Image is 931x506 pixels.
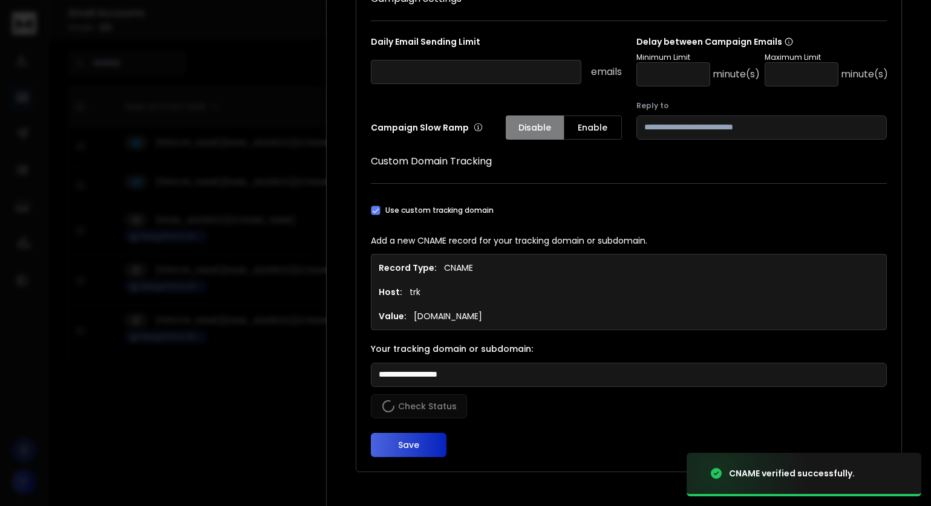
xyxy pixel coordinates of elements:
p: Daily Email Sending Limit [371,36,622,53]
p: Add a new CNAME record for your tracking domain or subdomain. [371,235,887,247]
p: Campaign Slow Ramp [371,122,483,134]
label: Use custom tracking domain [385,206,494,215]
button: Disable [506,115,564,140]
button: Save [371,433,446,457]
label: Your tracking domain or subdomain: [371,345,887,353]
h1: Value: [379,310,407,322]
p: CNAME [444,262,473,274]
div: CNAME verified successfully. [729,467,855,479]
p: minute(s) [713,67,760,82]
button: Enable [564,115,622,140]
p: Delay between Campaign Emails [636,36,888,48]
p: minute(s) [841,67,888,82]
h1: Custom Domain Tracking [371,154,887,169]
p: Maximum Limit [765,53,888,62]
p: [DOMAIN_NAME] [414,310,482,322]
h1: Record Type: [379,262,437,274]
h1: Host: [379,286,402,298]
p: Minimum Limit [636,53,760,62]
p: emails [591,65,622,79]
label: Reply to [636,101,887,111]
p: trk [410,286,420,298]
